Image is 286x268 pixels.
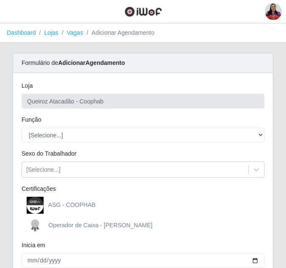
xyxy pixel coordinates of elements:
[27,197,47,214] img: ASG - COOPHAB
[22,253,264,268] input: 00/00/0000
[27,217,47,234] img: Operador de Caixa - Queiroz Atacadão
[58,59,125,66] strong: Adicionar Agendamento
[83,28,154,37] li: Adicionar Agendamento
[22,115,41,124] label: Função
[7,29,36,36] a: Dashboard
[22,184,56,193] label: Certificações
[44,29,58,36] a: Lojas
[22,81,33,90] label: Loja
[49,222,153,229] span: Operador de Caixa - [PERSON_NAME]
[48,201,96,208] span: ASG - COOPHAB
[67,29,83,36] a: Vagas
[13,53,273,73] div: Formulário de
[22,241,45,250] label: Inicia em
[22,149,77,158] label: Sexo do Trabalhador
[26,165,60,174] div: [Selecione...]
[124,6,162,17] img: CoreUI Logo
